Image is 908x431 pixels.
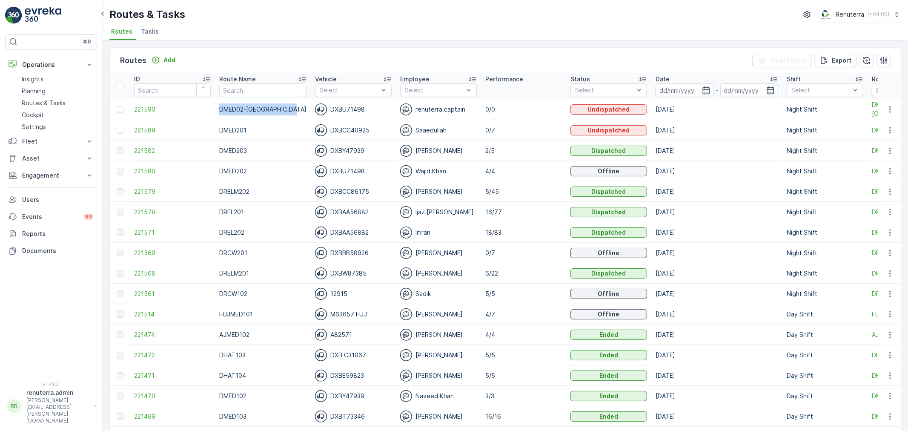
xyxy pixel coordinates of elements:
div: DXBCC86175 [315,186,392,198]
td: Day Shift [782,365,868,386]
img: svg%3e [400,145,412,157]
td: Night Shift [782,222,868,243]
a: 221469 [134,412,211,421]
td: [DATE] [651,243,782,263]
a: 221472 [134,351,211,359]
img: svg%3e [400,411,412,422]
button: Dispatched [570,146,647,156]
td: DMED203 [215,141,311,161]
p: Routes & Tasks [22,99,66,107]
img: svg%3e [400,267,412,279]
p: Vehicle [315,75,337,83]
td: 5/5 [481,365,566,386]
img: logo_light-DOdMpM7g.png [25,7,61,24]
td: DRCW201 [215,243,311,263]
td: DRCW102 [215,284,311,304]
td: DRELM201 [215,263,311,284]
p: Export [832,56,851,65]
button: Renuterra(+04:00) [819,7,901,22]
button: RRrenuterra.admin[PERSON_NAME][EMAIL_ADDRESS][PERSON_NAME][DOMAIN_NAME] [5,388,97,424]
td: 16/77 [481,202,566,222]
div: Toggle Row Selected [117,372,123,379]
img: svg%3e [315,411,327,422]
span: 221569 [134,249,211,257]
div: DXBU71498 [315,103,392,115]
img: svg%3e [400,227,412,238]
td: DMED103 [215,406,311,427]
img: Screenshot_2024-07-26_at_13.33.01.png [819,10,832,19]
p: ⌘B [83,38,91,45]
a: 221578 [134,208,211,216]
td: [DATE] [651,141,782,161]
p: renuterra.admin [26,388,90,397]
button: Dispatched [570,268,647,279]
p: Insights [22,75,43,83]
p: 99 [85,213,92,220]
td: DREL202 [215,222,311,243]
div: Imran [400,227,477,238]
p: Planning [22,87,46,95]
img: svg%3e [400,206,412,218]
button: Fleet [5,133,97,150]
td: DMED102 [215,386,311,406]
td: [DATE] [651,120,782,141]
div: Ijaz.[PERSON_NAME] [400,206,477,218]
div: Saaedullah [400,124,477,136]
td: Day Shift [782,386,868,406]
img: svg%3e [315,247,327,259]
a: Reports [5,225,97,242]
td: [DATE] [651,365,782,386]
div: DXBCC40925 [315,124,392,136]
img: svg%3e [400,288,412,300]
img: svg%3e [400,390,412,402]
p: Dispatched [592,228,626,237]
img: svg%3e [315,165,327,177]
div: Wajid.Khan [400,165,477,177]
td: Night Shift [782,99,868,120]
p: Asset [22,154,80,163]
div: Toggle Row Selected [117,229,123,236]
button: Operations [5,56,97,73]
span: 221579 [134,187,211,196]
div: DXBY47939 [315,390,392,402]
div: DXBBB58926 [315,247,392,259]
img: svg%3e [400,247,412,259]
td: DRELM202 [215,181,311,202]
p: Cockpit [22,111,44,119]
div: Toggle Row Selected [117,311,123,318]
td: 5/5 [481,284,566,304]
a: 221589 [134,126,211,135]
p: Performance [485,75,523,83]
td: AJMED102 [215,325,311,345]
p: Ended [599,330,618,339]
div: DXBU71498 [315,165,392,177]
div: 12915 [315,288,392,300]
img: logo [5,7,22,24]
span: 221580 [134,167,211,175]
button: Dispatched [570,227,647,238]
td: 16/16 [481,406,566,427]
a: Users [5,191,97,208]
a: 221590 [134,105,211,114]
p: Select [791,86,850,95]
a: 221470 [134,392,211,400]
p: Ended [599,412,618,421]
td: Night Shift [782,120,868,141]
div: DXBY47939 [315,145,392,157]
img: svg%3e [315,145,327,157]
img: svg%3e [315,288,327,300]
div: Toggle Row Selected [117,270,123,277]
span: Routes [111,27,132,36]
td: [DATE] [651,202,782,222]
p: Documents [22,247,94,255]
td: DHAT103 [215,345,311,365]
p: Route Plan [872,75,904,83]
button: Ended [570,371,647,381]
td: 5/45 [481,181,566,202]
td: [DATE] [651,263,782,284]
div: Toggle Row Selected [117,331,123,338]
p: Settings [22,123,46,131]
p: Select [320,86,378,95]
